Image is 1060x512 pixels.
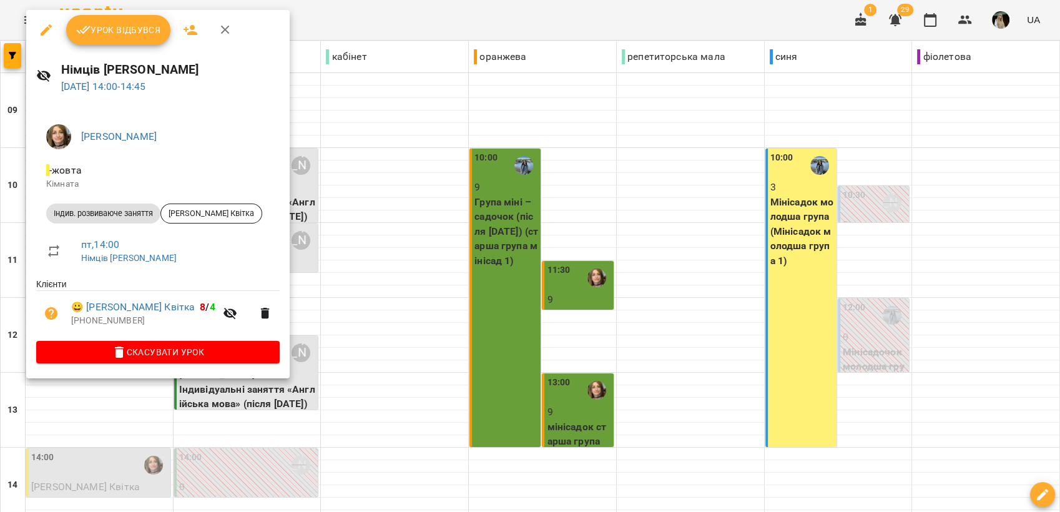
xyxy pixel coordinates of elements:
[46,345,270,360] span: Скасувати Урок
[161,208,262,219] span: [PERSON_NAME] Квітка
[81,239,119,250] a: пт , 14:00
[200,301,205,313] span: 8
[71,300,195,315] a: 😀 [PERSON_NAME] Квітка
[36,341,280,363] button: Скасувати Урок
[61,81,146,92] a: [DATE] 14:00-14:45
[76,22,161,37] span: Урок відбувся
[46,164,84,176] span: - жовта
[81,130,157,142] a: [PERSON_NAME]
[160,204,262,224] div: [PERSON_NAME] Квітка
[210,301,215,313] span: 4
[61,60,280,79] h6: Німців [PERSON_NAME]
[46,124,71,149] img: 05fba983e9cc9ec1b721dcb793749f5a.jpg
[46,208,160,219] span: Індив. розвиваюче заняття
[200,301,215,313] b: /
[36,278,280,340] ul: Клієнти
[81,253,177,263] a: Німців [PERSON_NAME]
[46,178,270,190] p: Кімната
[66,15,171,45] button: Урок відбувся
[36,298,66,328] button: Візит ще не сплачено. Додати оплату?
[71,315,215,327] p: [PHONE_NUMBER]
